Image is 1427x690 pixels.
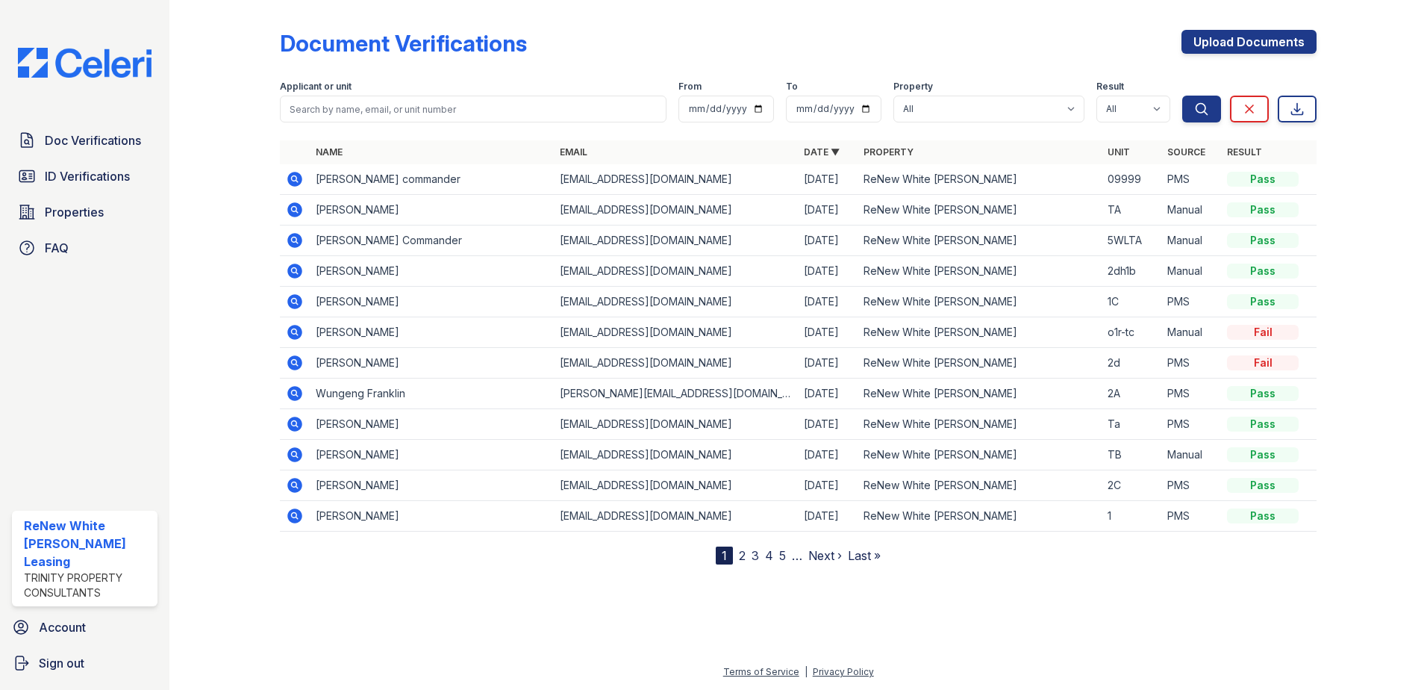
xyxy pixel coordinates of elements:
[1161,348,1221,379] td: PMS
[310,501,554,532] td: [PERSON_NAME]
[1161,256,1221,287] td: Manual
[792,547,802,565] span: …
[1161,226,1221,256] td: Manual
[858,409,1102,440] td: ReNew White [PERSON_NAME]
[45,203,104,221] span: Properties
[1227,478,1299,493] div: Pass
[798,317,858,348] td: [DATE]
[280,96,666,122] input: Search by name, email, or unit number
[280,81,352,93] label: Applicant or unit
[1102,195,1161,226] td: TA
[554,440,798,470] td: [EMAIL_ADDRESS][DOMAIN_NAME]
[1161,501,1221,532] td: PMS
[1102,256,1161,287] td: 2dh1b
[310,440,554,470] td: [PERSON_NAME]
[1227,146,1262,158] a: Result
[1102,501,1161,532] td: 1
[798,226,858,256] td: [DATE]
[716,547,733,565] div: 1
[1102,409,1161,440] td: Ta
[765,548,773,563] a: 4
[554,164,798,195] td: [EMAIL_ADDRESS][DOMAIN_NAME]
[560,146,587,158] a: Email
[779,548,786,563] a: 5
[798,501,858,532] td: [DATE]
[1102,317,1161,348] td: o1r-tc
[858,317,1102,348] td: ReNew White [PERSON_NAME]
[6,48,163,78] img: CE_Logo_Blue-a8612792a0a2168367f1c8372b55b34899dd931a85d93a1a3d3e32e68fde9ad4.png
[1227,509,1299,523] div: Pass
[310,379,554,409] td: Wungeng Franklin
[813,666,874,677] a: Privacy Policy
[858,256,1102,287] td: ReNew White [PERSON_NAME]
[1227,447,1299,462] div: Pass
[310,317,554,348] td: [PERSON_NAME]
[808,548,842,563] a: Next ›
[1227,264,1299,279] div: Pass
[1167,146,1205,158] a: Source
[280,30,527,57] div: Document Verifications
[554,379,798,409] td: [PERSON_NAME][EMAIL_ADDRESS][DOMAIN_NAME]
[45,167,130,185] span: ID Verifications
[554,226,798,256] td: [EMAIL_ADDRESS][DOMAIN_NAME]
[798,256,858,287] td: [DATE]
[1227,386,1299,401] div: Pass
[12,161,157,191] a: ID Verifications
[310,409,554,440] td: [PERSON_NAME]
[12,125,157,155] a: Doc Verifications
[1227,233,1299,248] div: Pass
[858,195,1102,226] td: ReNew White [PERSON_NAME]
[1161,379,1221,409] td: PMS
[1102,226,1161,256] td: 5WLTA
[1096,81,1124,93] label: Result
[858,287,1102,317] td: ReNew White [PERSON_NAME]
[6,648,163,678] button: Sign out
[805,666,808,677] div: |
[1102,379,1161,409] td: 2A
[310,256,554,287] td: [PERSON_NAME]
[798,287,858,317] td: [DATE]
[858,501,1102,532] td: ReNew White [PERSON_NAME]
[554,317,798,348] td: [EMAIL_ADDRESS][DOMAIN_NAME]
[1102,348,1161,379] td: 2d
[1227,417,1299,432] div: Pass
[554,195,798,226] td: [EMAIL_ADDRESS][DOMAIN_NAME]
[798,470,858,501] td: [DATE]
[45,239,69,257] span: FAQ
[786,81,798,93] label: To
[678,81,702,93] label: From
[858,164,1102,195] td: ReNew White [PERSON_NAME]
[798,195,858,226] td: [DATE]
[1161,470,1221,501] td: PMS
[310,164,554,195] td: [PERSON_NAME] commander
[752,548,759,563] a: 3
[1161,164,1221,195] td: PMS
[310,470,554,501] td: [PERSON_NAME]
[1102,470,1161,501] td: 2C
[554,348,798,379] td: [EMAIL_ADDRESS][DOMAIN_NAME]
[554,501,798,532] td: [EMAIL_ADDRESS][DOMAIN_NAME]
[1227,325,1299,340] div: Fail
[864,146,914,158] a: Property
[1227,172,1299,187] div: Pass
[554,256,798,287] td: [EMAIL_ADDRESS][DOMAIN_NAME]
[24,571,152,600] div: Trinity Property Consultants
[893,81,933,93] label: Property
[1227,355,1299,370] div: Fail
[1161,409,1221,440] td: PMS
[1102,164,1161,195] td: 09999
[858,226,1102,256] td: ReNew White [PERSON_NAME]
[798,409,858,440] td: [DATE]
[310,287,554,317] td: [PERSON_NAME]
[39,618,86,636] span: Account
[24,517,152,571] div: ReNew White [PERSON_NAME] Leasing
[1102,287,1161,317] td: 1C
[316,146,343,158] a: Name
[858,348,1102,379] td: ReNew White [PERSON_NAME]
[6,612,163,642] a: Account
[554,409,798,440] td: [EMAIL_ADDRESS][DOMAIN_NAME]
[848,548,881,563] a: Last »
[798,379,858,409] td: [DATE]
[1108,146,1130,158] a: Unit
[1102,440,1161,470] td: TB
